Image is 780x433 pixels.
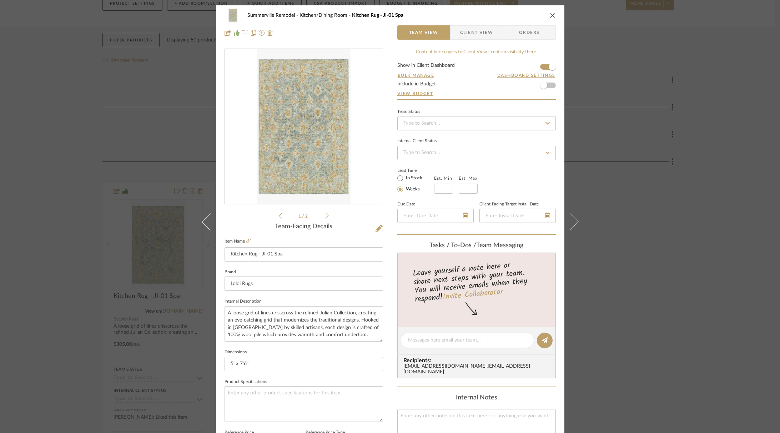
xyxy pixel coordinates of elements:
label: Weeks [404,186,420,193]
label: Internal Description [225,300,262,303]
span: Team View [409,25,438,40]
input: Enter Install Date [479,209,556,223]
label: In Stock [404,175,422,181]
label: Due Date [397,203,415,206]
span: 2 [305,214,309,218]
label: Brand [225,270,236,274]
label: Client-Facing Target Install Date [479,203,539,206]
img: Remove from project [267,30,273,36]
span: 1 [298,214,302,218]
button: Dashboard Settings [497,72,556,79]
label: Est. Min [434,176,452,181]
img: 87b0020f-c9a6-4aa6-9fb6-9cd7eeac7707_48x40.jpg [225,8,242,23]
button: close [549,12,556,19]
span: Tasks / To-Dos / [429,242,476,249]
a: View Budget [397,91,556,96]
label: Item Name [225,238,251,244]
span: Summerville Remodel [247,13,300,18]
span: Client View [460,25,493,40]
div: [EMAIL_ADDRESS][DOMAIN_NAME] , [EMAIL_ADDRESS][DOMAIN_NAME] [403,364,553,375]
label: Est. Max [459,176,478,181]
div: Team Status [397,110,420,114]
mat-radio-group: Select item type [397,174,434,194]
div: Internal Client Status [397,139,437,143]
div: Content here copies to Client View - confirm visibility there. [397,49,556,56]
label: Product Specifications [225,380,267,384]
input: Enter Item Name [225,247,383,262]
label: Lead Time [397,167,434,174]
span: / [302,214,305,218]
button: Bulk Manage [397,72,435,79]
span: Orders [511,25,548,40]
input: Enter the dimensions of this item [225,357,383,371]
input: Enter Due Date [397,209,474,223]
img: 87b0020f-c9a6-4aa6-9fb6-9cd7eeac7707_436x436.jpg [257,49,351,204]
a: Invite Collaborator [442,286,503,304]
label: Dimensions [225,350,247,354]
div: Team-Facing Details [225,223,383,231]
span: Kitchen Rug - JI-01 Spa [352,13,403,18]
span: Recipients: [403,357,553,364]
div: team Messaging [397,242,556,250]
input: Type to Search… [397,116,556,130]
input: Enter Brand [225,277,383,291]
div: 0 [225,49,383,204]
div: Leave yourself a note here or share next steps with your team. You will receive emails when they ... [396,258,557,305]
div: Internal Notes [397,394,556,402]
span: Kitchen/Dining Room [300,13,352,18]
input: Type to Search… [397,146,556,160]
